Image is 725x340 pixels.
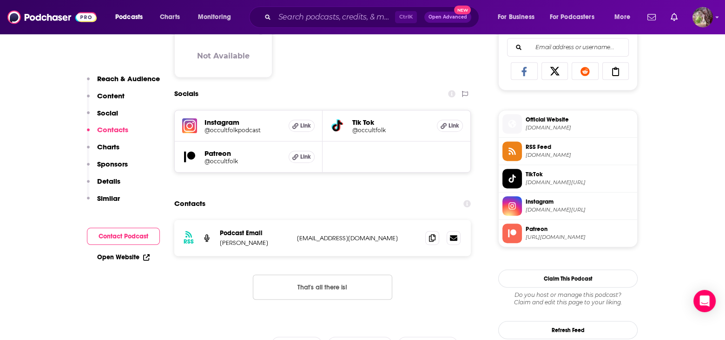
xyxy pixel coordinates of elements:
div: Claim and edit this page to your liking. [498,291,638,306]
button: Social [87,109,118,126]
span: https://www.patreon.com/occultfolk [526,234,633,241]
span: anchor.fm [526,152,633,159]
a: @occultfolk [352,127,429,134]
button: open menu [109,10,155,25]
p: Charts [97,142,119,151]
a: Copy Link [602,62,629,80]
h5: Patreon [204,149,281,158]
a: Instagram[DOMAIN_NAME][URL] [502,196,633,216]
span: instagram.com/occultfolkpodcast [526,206,633,213]
h3: RSS [184,238,194,245]
button: Sponsors [87,160,128,177]
a: Share on Facebook [511,62,538,80]
p: Details [97,177,120,186]
h5: Instagram [204,118,281,127]
p: Reach & Audience [97,74,160,83]
img: User Profile [692,7,713,27]
a: Show notifications dropdown [667,9,681,25]
p: [EMAIL_ADDRESS][DOMAIN_NAME] [297,234,418,242]
span: Do you host or manage this podcast? [498,291,638,299]
p: Similar [97,194,120,203]
a: Link [437,120,463,132]
a: Show notifications dropdown [644,9,659,25]
a: Open Website [97,253,150,261]
button: open menu [544,10,608,25]
span: Logged in as MSanz [692,7,713,27]
span: Ctrl K [395,11,417,23]
span: Podcasts [115,11,143,24]
button: Contact Podcast [87,228,160,245]
a: Charts [154,10,185,25]
a: @occultfolk [204,158,281,165]
a: Share on X/Twitter [541,62,568,80]
p: Sponsors [97,160,128,168]
button: open menu [608,10,642,25]
button: Similar [87,194,120,211]
a: Link [289,151,315,163]
img: Podchaser - Follow, Share and Rate Podcasts [7,8,97,26]
img: iconImage [182,118,197,133]
p: [PERSON_NAME] [220,239,290,247]
button: Refresh Feed [498,321,638,339]
div: Open Intercom Messenger [693,290,716,312]
h2: Socials [174,85,198,103]
span: Monitoring [198,11,231,24]
span: For Business [498,11,534,24]
button: Show profile menu [692,7,713,27]
button: open menu [491,10,546,25]
span: tiktok.com/@occultfolk [526,179,633,186]
p: Content [97,91,125,100]
p: Social [97,109,118,117]
a: Share on Reddit [572,62,599,80]
span: Charts [160,11,180,24]
span: For Podcasters [550,11,594,24]
button: Claim This Podcast [498,269,638,288]
h5: Tik Tok [352,118,429,127]
p: Podcast Email [220,229,290,237]
div: Search podcasts, credits, & more... [258,6,488,28]
a: Patreon[URL][DOMAIN_NAME] [502,224,633,243]
span: Instagram [526,198,633,206]
span: More [614,11,630,24]
button: Charts [87,142,119,160]
span: Link [300,122,311,129]
button: Content [87,91,125,109]
span: New [454,6,471,14]
h2: Contacts [174,195,205,212]
button: Nothing here. [253,275,392,300]
span: RSS Feed [526,143,633,151]
span: Official Website [526,115,633,124]
div: Search followers [507,38,629,57]
button: open menu [191,10,243,25]
button: Contacts [87,125,128,142]
a: @occultfolkpodcast [204,127,281,134]
a: RSS Feed[DOMAIN_NAME] [502,141,633,161]
span: Link [448,122,459,129]
a: TikTok[DOMAIN_NAME][URL] [502,169,633,188]
button: Open AdvancedNew [424,12,471,23]
h3: Not Available [197,51,250,60]
span: TikTok [526,170,633,179]
span: Open Advanced [428,15,467,19]
input: Search podcasts, credits, & more... [275,10,395,25]
span: patreon.com [526,124,633,131]
input: Email address or username... [515,38,621,56]
span: Patreon [526,225,633,233]
p: Contacts [97,125,128,134]
button: Details [87,177,120,194]
button: Reach & Audience [87,74,160,91]
a: Link [289,120,315,132]
a: Official Website[DOMAIN_NAME] [502,114,633,134]
span: Link [300,153,311,160]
